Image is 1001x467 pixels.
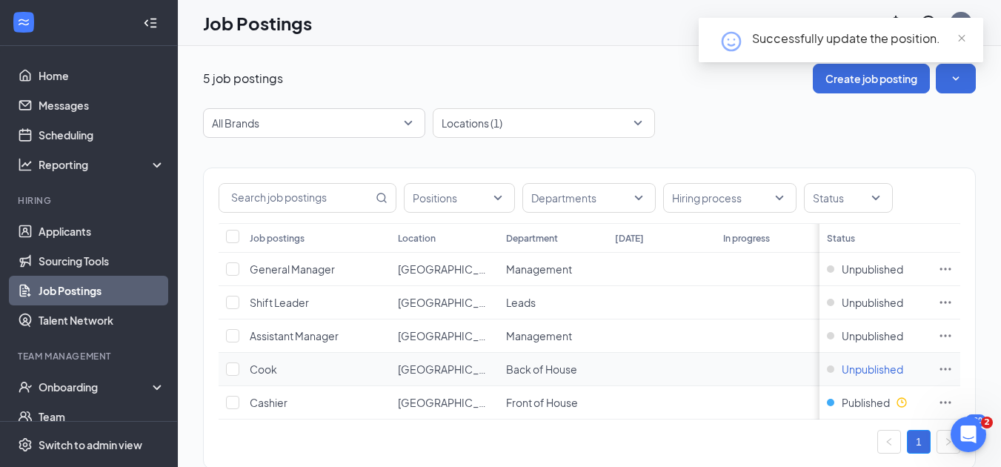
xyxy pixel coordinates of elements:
[398,296,539,309] span: [GEOGRAPHIC_DATA] #3179
[16,15,31,30] svg: WorkstreamLogo
[842,295,903,310] span: Unpublished
[212,116,259,130] p: All Brands
[907,430,931,454] li: 1
[506,296,536,309] span: Leads
[937,430,960,454] button: right
[39,90,165,120] a: Messages
[813,64,930,93] button: Create job posting
[390,286,499,319] td: Maple Grove #3179
[877,430,901,454] li: Previous Page
[219,184,373,212] input: Search job postings
[919,14,937,32] svg: QuestionInfo
[499,286,607,319] td: Leads
[398,329,539,342] span: [GEOGRAPHIC_DATA] #3179
[39,437,142,452] div: Switch to admin view
[39,120,165,150] a: Scheduling
[390,386,499,420] td: Maple Grove #3179
[936,64,976,93] button: SmallChevronDown
[250,232,305,245] div: Job postings
[506,362,577,376] span: Back of House
[203,10,312,36] h1: Job Postings
[842,328,903,343] span: Unpublished
[506,262,572,276] span: Management
[842,395,890,410] span: Published
[398,396,539,409] span: [GEOGRAPHIC_DATA] #3179
[250,362,277,376] span: Cook
[39,157,166,172] div: Reporting
[506,329,572,342] span: Management
[938,328,953,343] svg: Ellipses
[39,305,165,335] a: Talent Network
[18,194,162,207] div: Hiring
[143,16,158,30] svg: Collapse
[938,262,953,276] svg: Ellipses
[18,157,33,172] svg: Analysis
[887,14,905,32] svg: Notifications
[39,380,153,394] div: Onboarding
[937,430,960,454] li: Next Page
[938,362,953,377] svg: Ellipses
[39,216,165,246] a: Applicants
[390,319,499,353] td: Maple Grove #3179
[39,246,165,276] a: Sourcing Tools
[39,402,165,431] a: Team
[944,437,953,446] span: right
[398,232,436,245] div: Location
[957,33,967,44] span: close
[499,319,607,353] td: Management
[716,223,824,253] th: In progress
[719,30,743,53] svg: HappyFace
[18,437,33,452] svg: Settings
[965,414,986,427] div: 380
[938,395,953,410] svg: Ellipses
[506,232,558,245] div: Department
[938,295,953,310] svg: Ellipses
[250,262,335,276] span: General Manager
[398,262,539,276] span: [GEOGRAPHIC_DATA] #3179
[608,223,716,253] th: [DATE]
[908,431,930,453] a: 1
[955,16,967,29] div: AB
[250,296,309,309] span: Shift Leader
[896,397,908,408] svg: Clock
[499,353,607,386] td: Back of House
[18,350,162,362] div: Team Management
[250,396,287,409] span: Cashier
[376,192,388,204] svg: MagnifyingGlass
[390,253,499,286] td: Maple Grove #3179
[39,276,165,305] a: Job Postings
[203,70,283,87] p: 5 job postings
[951,417,986,452] iframe: Intercom live chat
[39,61,165,90] a: Home
[250,329,339,342] span: Assistant Manager
[390,353,499,386] td: Maple Grove #3179
[499,253,607,286] td: Management
[842,362,903,377] span: Unpublished
[819,223,931,253] th: Status
[752,30,965,47] div: Successfully update the position.
[948,71,963,86] svg: SmallChevronDown
[398,362,539,376] span: [GEOGRAPHIC_DATA] #3179
[506,396,578,409] span: Front of House
[885,437,894,446] span: left
[877,430,901,454] button: left
[18,380,33,394] svg: UserCheck
[499,386,607,420] td: Front of House
[981,417,993,428] span: 2
[842,262,903,276] span: Unpublished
